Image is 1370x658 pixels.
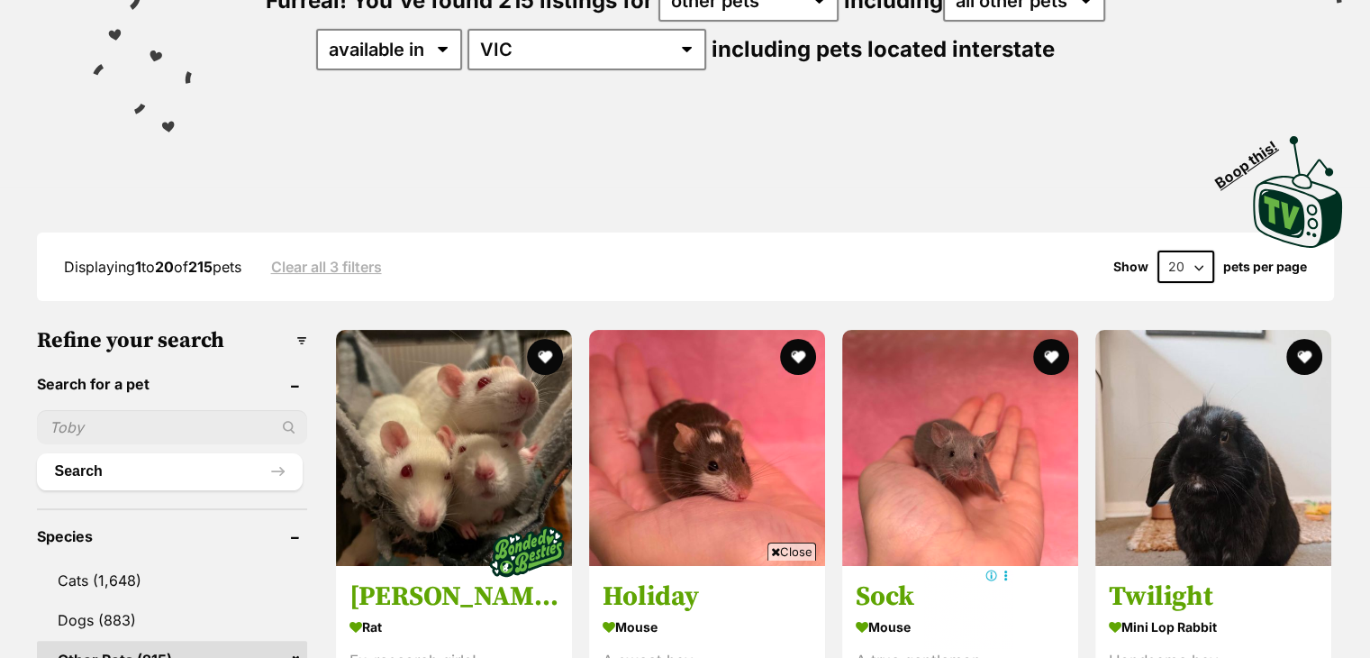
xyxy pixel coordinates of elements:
strong: 20 [155,258,174,276]
span: including pets located interstate [712,36,1055,62]
a: Clear all 3 filters [271,259,382,275]
span: Close [767,543,816,561]
strong: Rat [349,614,558,640]
img: Twilight - Mini Lop Rabbit [1095,330,1331,566]
header: Species [37,528,307,544]
img: bonded besties [482,507,572,597]
a: Dogs (883) [37,601,307,639]
label: pets per page [1223,260,1307,274]
img: Holiday - Mouse [589,330,825,566]
button: favourite [527,339,563,375]
button: favourite [1287,339,1323,375]
strong: Mini Lop Rabbit [1109,614,1318,640]
a: Cats (1,648) [37,562,307,599]
strong: 215 [188,258,213,276]
h3: Twilight [1109,580,1318,614]
button: favourite [780,339,816,375]
img: PetRescue TV logo [1253,136,1343,248]
input: Toby [37,410,307,444]
iframe: Advertisement [358,568,1013,649]
span: Boop this! [1212,126,1295,191]
span: Displaying to of pets [64,258,241,276]
button: Search [37,453,303,489]
h3: Refine your search [37,328,307,353]
img: Sock - Mouse [842,330,1078,566]
strong: 1 [135,258,141,276]
span: Show [1113,260,1148,274]
img: Emma, Cleo & Rikki - Rat [336,330,572,566]
h3: [PERSON_NAME], [PERSON_NAME] & [PERSON_NAME] [349,580,558,614]
header: Search for a pet [37,376,307,392]
a: Boop this! [1253,120,1343,251]
button: favourite [1033,339,1069,375]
